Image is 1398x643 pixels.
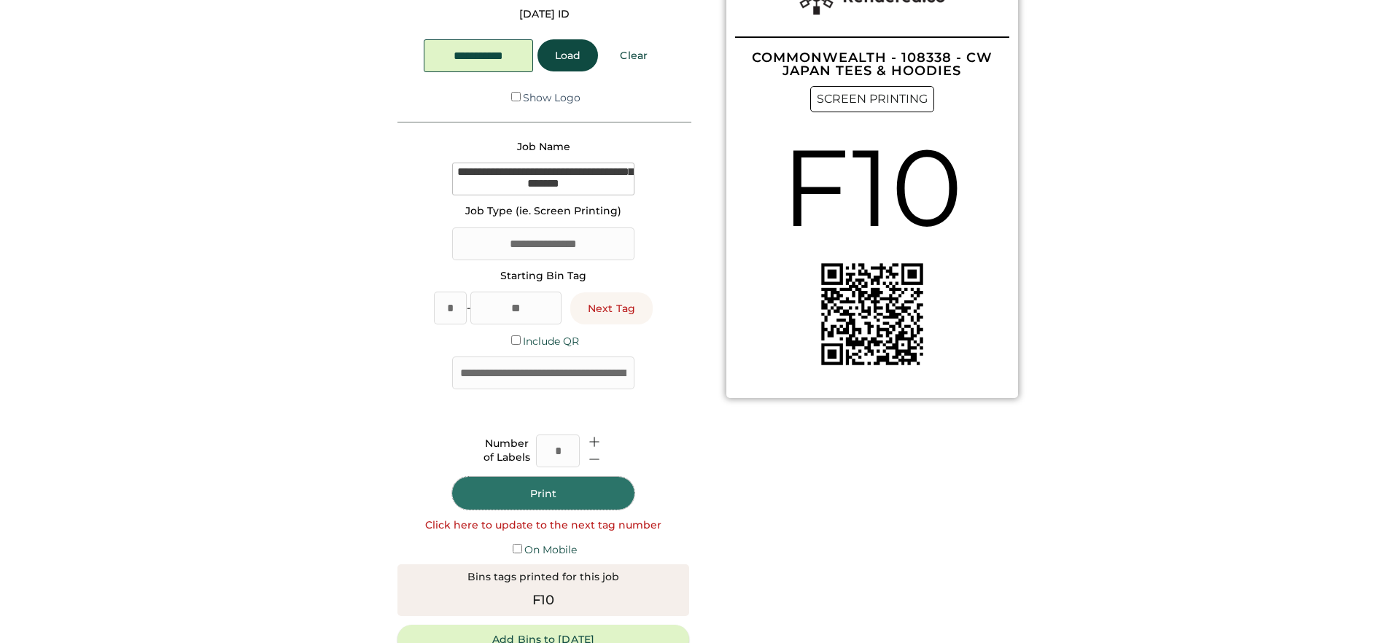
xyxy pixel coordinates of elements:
div: F10 [532,591,555,610]
div: SCREEN PRINTING [810,86,934,112]
div: COMMONWEALTH - 108338 - CW JAPAN TEES & HOODIES [735,51,1009,77]
div: Job Name [517,140,570,155]
button: Load [537,39,598,71]
button: Next Tag [570,292,653,324]
div: F10 [781,112,963,263]
div: Click here to update to the next tag number [425,518,661,533]
label: Include QR [523,335,579,348]
div: - [467,301,470,316]
button: Clear [602,39,665,71]
div: Number of Labels [484,437,530,465]
div: [DATE] ID [519,7,570,22]
label: On Mobile [524,543,577,556]
div: Job Type (ie. Screen Printing) [465,204,621,219]
label: Show Logo [523,91,580,104]
div: Starting Bin Tag [500,269,586,284]
div: Bins tags printed for this job [467,570,619,585]
button: Print [452,477,634,510]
